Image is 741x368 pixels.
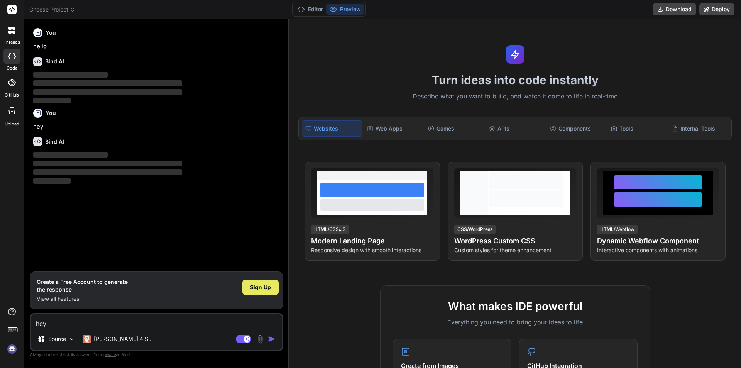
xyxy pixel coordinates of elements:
[103,352,117,357] span: privacy
[33,42,281,51] p: hello
[608,120,667,137] div: Tools
[33,169,182,175] span: ‌
[454,236,576,246] h4: WordPress Custom CSS
[294,73,736,87] h1: Turn ideas into code instantly
[7,65,17,71] label: code
[311,236,433,246] h4: Modern Landing Page
[29,6,75,14] span: Choose Project
[454,225,496,234] div: CSS/WordPress
[425,120,484,137] div: Games
[597,225,638,234] div: HTML/Webflow
[669,120,728,137] div: Internal Tools
[33,178,71,184] span: ‌
[48,335,66,343] p: Source
[94,335,151,343] p: [PERSON_NAME] 4 S..
[33,72,108,78] span: ‌
[46,109,56,117] h6: You
[68,336,75,343] img: Pick Models
[30,351,283,358] p: Always double-check its answers. Your in Bind
[33,161,182,166] span: ‌
[294,4,326,15] button: Editor
[311,246,433,254] p: Responsive design with smooth interactions
[326,4,364,15] button: Preview
[3,39,20,46] label: threads
[547,120,606,137] div: Components
[37,278,128,293] h1: Create a Free Account to generate the response
[33,122,281,131] p: hey
[294,92,736,102] p: Describe what you want to build, and watch it come to life in real-time
[46,29,56,37] h6: You
[83,335,91,343] img: Claude 4 Sonnet
[268,335,276,343] img: icon
[33,152,108,158] span: ‌
[5,121,19,127] label: Upload
[5,343,19,356] img: signin
[302,120,362,137] div: Websites
[5,92,19,98] label: GitHub
[454,246,576,254] p: Custom styles for theme enhancement
[256,335,265,344] img: attachment
[597,246,719,254] p: Interactive components with animations
[699,3,734,15] button: Deploy
[33,80,182,86] span: ‌
[393,298,638,314] h2: What makes IDE powerful
[311,225,349,234] div: HTML/CSS/JS
[364,120,423,137] div: Web Apps
[486,120,545,137] div: APIs
[393,317,638,327] p: Everything you need to bring your ideas to life
[45,138,64,146] h6: Bind AI
[45,58,64,65] h6: Bind AI
[33,89,182,95] span: ‌
[33,98,71,103] span: ‌
[653,3,696,15] button: Download
[250,283,271,291] span: Sign Up
[597,236,719,246] h4: Dynamic Webflow Component
[37,295,128,303] p: View all Features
